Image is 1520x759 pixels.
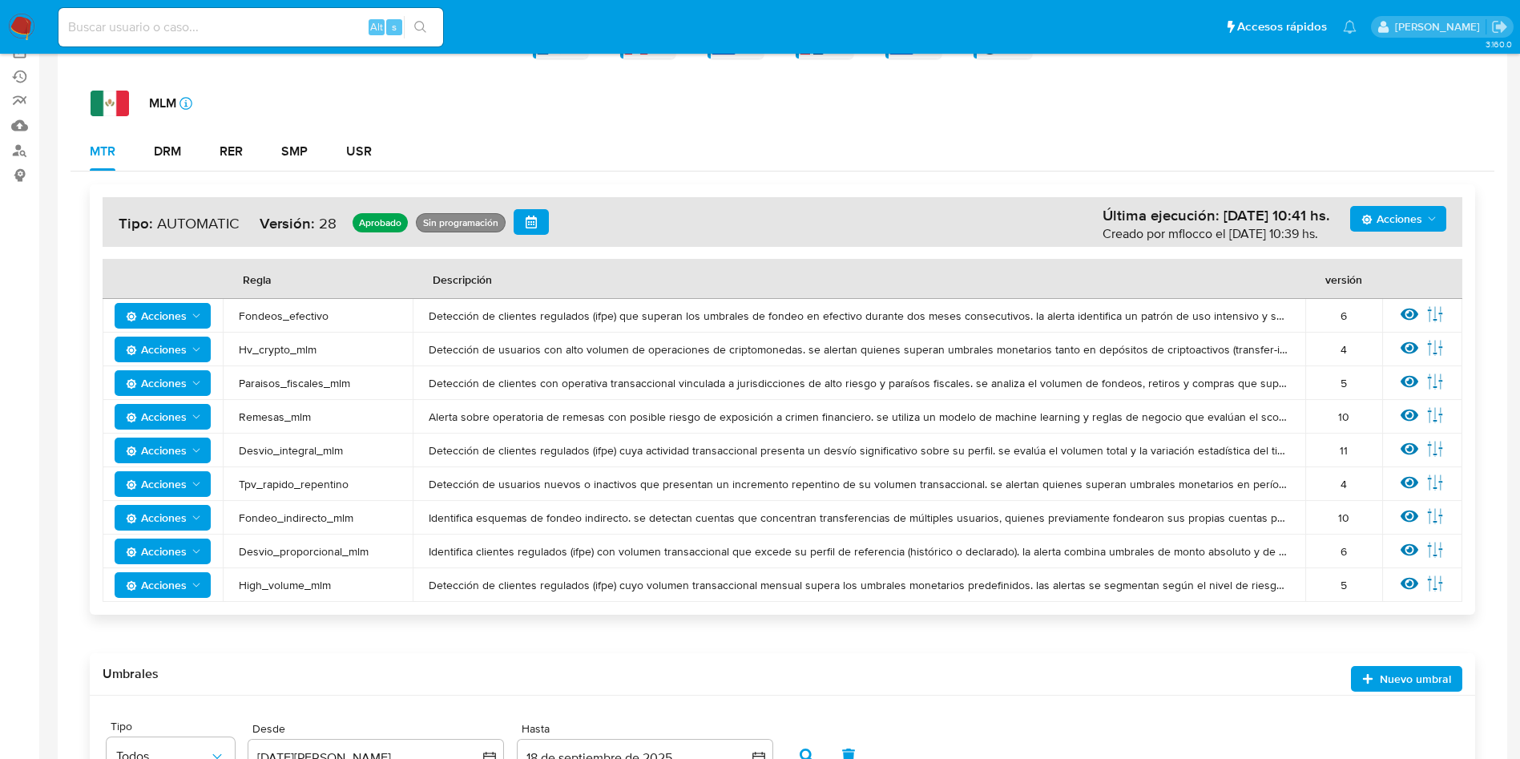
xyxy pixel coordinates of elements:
[392,19,397,34] span: s
[404,16,437,38] button: search-icon
[1343,20,1357,34] a: Notificaciones
[370,19,383,34] span: Alt
[58,17,443,38] input: Buscar usuario o caso...
[1395,19,1486,34] p: joaquin.santistebe@mercadolibre.com
[1491,18,1508,35] a: Salir
[1237,18,1327,35] span: Accesos rápidos
[1486,38,1512,50] span: 3.160.0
